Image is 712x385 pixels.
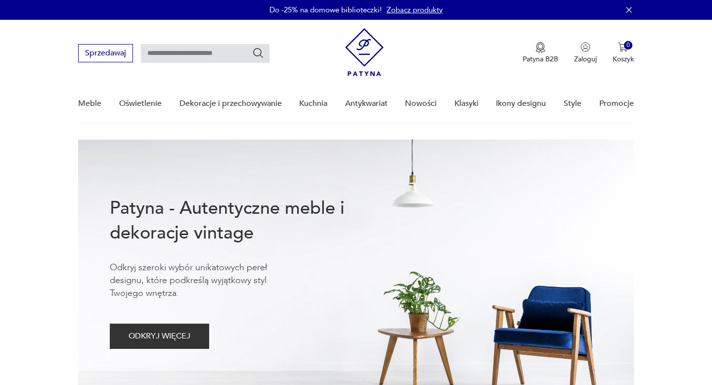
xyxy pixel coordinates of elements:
[624,41,632,49] div: 0
[345,85,388,123] a: Antykwariat
[535,42,545,53] img: Ikona medalu
[618,42,628,52] img: Ikona koszyka
[613,42,634,64] button: 0Koszyk
[387,5,443,15] a: Zobacz produkty
[523,42,558,64] a: Ikona medaluPatyna B2B
[599,85,634,123] a: Promocje
[78,44,133,62] button: Sprzedawaj
[252,47,264,59] button: Szukaj
[110,324,209,349] button: ODKRYJ WIĘCEJ
[580,42,590,52] img: Ikonka użytkownika
[613,54,634,64] p: Koszyk
[574,54,597,64] p: Zaloguj
[78,50,133,57] a: Sprzedawaj
[78,85,101,123] a: Meble
[523,42,558,64] button: Patyna B2B
[110,261,298,300] p: Odkryj szeroki wybór unikatowych pereł designu, które podkreślą wyjątkowy styl Twojego wnętrza.
[564,85,581,123] a: Style
[574,42,597,64] button: Zaloguj
[119,85,162,123] a: Oświetlenie
[496,85,546,123] a: Ikony designu
[179,85,282,123] a: Dekoracje i przechowywanie
[299,85,327,123] a: Kuchnia
[523,54,558,64] p: Patyna B2B
[405,85,437,123] a: Nowości
[110,334,209,340] a: ODKRYJ WIĘCEJ
[110,196,377,245] h1: Patyna - Autentyczne meble i dekoracje vintage
[269,5,382,15] p: Do -25% na domowe biblioteczki!
[454,85,479,123] a: Klasyki
[345,28,384,76] img: Patyna - sklep z meblami i dekoracjami vintage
